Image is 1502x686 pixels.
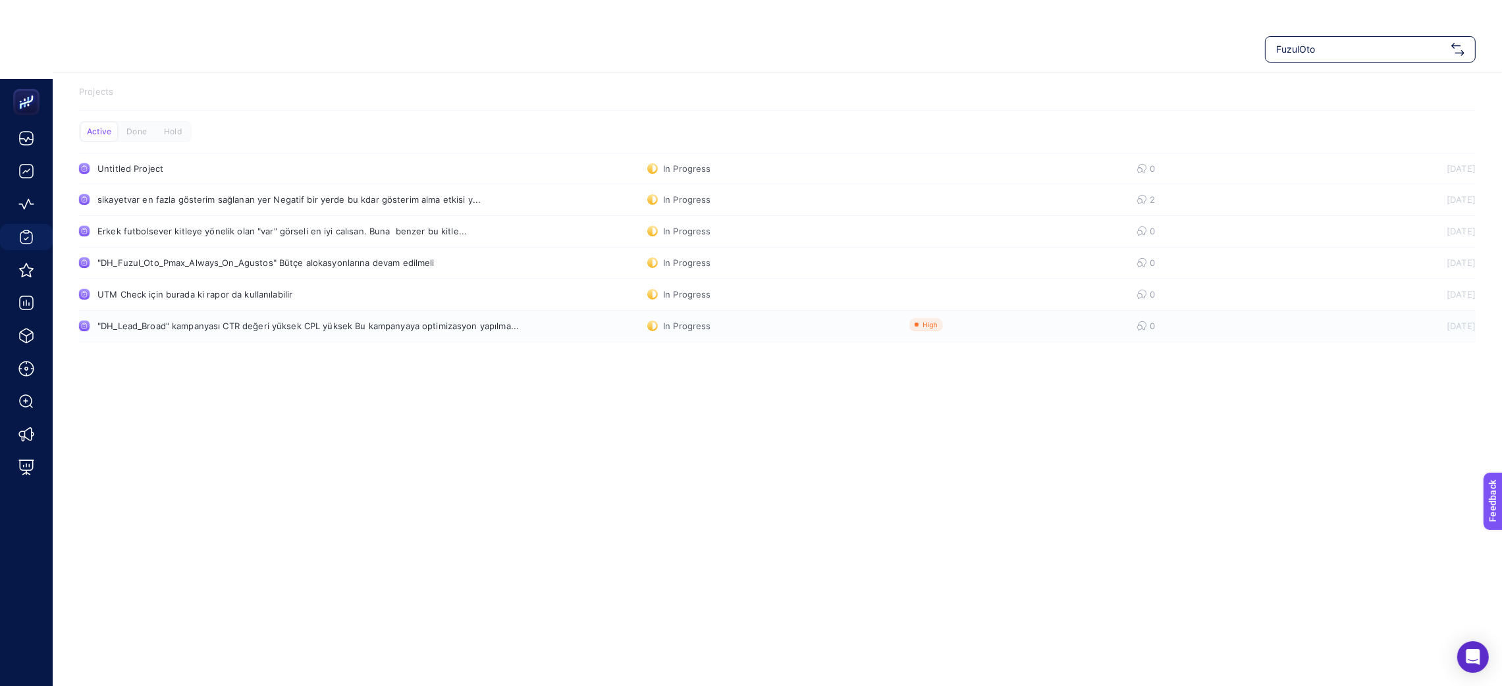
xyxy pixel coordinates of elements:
p: Projects [79,86,1476,99]
div: In Progress [647,194,711,205]
div: Active [81,122,117,141]
div: 0 [1137,226,1148,236]
div: 0 [1137,163,1148,174]
div: Open Intercom Messenger [1457,641,1489,673]
div: Hold [155,122,191,141]
div: "DH_Fuzul_Oto_Pmax_Always_On_Agustos" Bütçe alokasyonlarına devam edilmeli [97,257,435,268]
div: [DATE] [1383,163,1476,174]
div: [DATE] [1383,226,1476,236]
img: svg%3e [1451,43,1464,56]
span: Feedback [8,4,50,14]
div: [DATE] [1383,289,1476,300]
div: In Progress [647,321,711,331]
div: 0 [1137,257,1148,268]
div: sikayetvar en fazla gösterim sağlanan yer Negatif bir yerde bu kdar gösterim alma etkisi y... [97,194,481,205]
div: "DH_Lead_Broad" kampanyası CTR değeri yüksek CPL yüksek Bu kampanyaya optimizasyon yapılma... [97,321,519,331]
div: Erkek futbolsever kitleye yönelik olan "var" görseli en iyi calısan. Buna benzer bu kitle... [97,226,467,236]
div: In Progress [647,226,711,236]
div: 2 [1137,194,1148,205]
div: 0 [1137,321,1148,331]
div: UTM Check için burada ki rapor da kullanılabilir [97,289,402,300]
a: UTM Check için burada ki rapor da kullanılabilirIn Progress0[DATE] [79,279,1476,311]
a: sikayetvar en fazla gösterim sağlanan yer Negatif bir yerde bu kdar gösterim alma etkisi y...In P... [79,184,1476,216]
div: In Progress [647,163,711,174]
div: [DATE] [1383,257,1476,268]
div: [DATE] [1383,321,1476,331]
a: Erkek futbolsever kitleye yönelik olan "var" görseli en iyi calısan. Buna benzer bu kitle...In Pr... [79,216,1476,248]
div: 0 [1137,289,1148,300]
a: Untitled ProjectIn Progress0[DATE] [79,153,1476,184]
div: [DATE] [1383,194,1476,205]
div: Done [119,122,155,141]
a: "DH_Lead_Broad" kampanyası CTR değeri yüksek CPL yüksek Bu kampanyaya optimizasyon yapılma...In P... [79,311,1476,342]
div: Untitled Project [97,163,402,174]
div: In Progress [647,257,711,268]
a: "DH_Fuzul_Oto_Pmax_Always_On_Agustos" Bütçe alokasyonlarına devam edilmeliIn Progress0[DATE] [79,248,1476,279]
span: FuzulOto [1276,43,1446,56]
div: In Progress [647,289,711,300]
